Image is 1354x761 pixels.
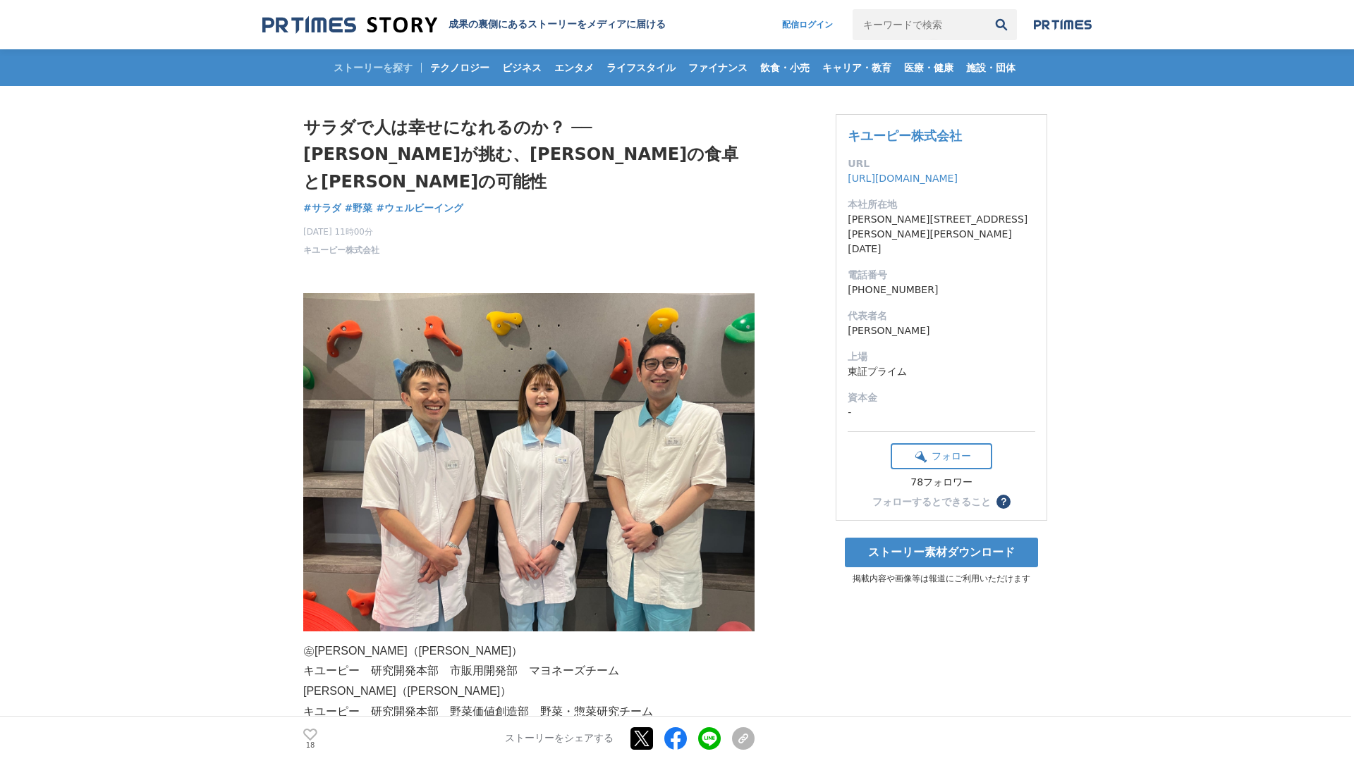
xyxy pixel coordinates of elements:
[496,49,547,86] a: ビジネス
[601,61,681,74] span: ライフスタイル
[345,201,373,216] a: #野菜
[960,49,1021,86] a: 施設・団体
[496,61,547,74] span: ビジネス
[986,9,1017,40] button: 検索
[303,641,755,662] p: ㊧[PERSON_NAME]（[PERSON_NAME]）
[960,61,1021,74] span: 施設・団体
[848,364,1035,379] dd: 東証プライム
[755,49,815,86] a: 飲食・小売
[768,9,847,40] a: 配信ログイン
[303,114,755,195] h1: サラダで人は幸せになれるのか？ ── [PERSON_NAME]が挑む、[PERSON_NAME]の食卓と[PERSON_NAME]の可能性
[303,202,341,214] span: #サラダ
[303,702,755,722] p: キユーピー 研究開発本部 野菜価値創造部 野菜・惣菜研究チーム
[262,16,437,35] img: 成果の裏側にあるストーリーをメディアに届ける
[601,49,681,86] a: ライフスタイル
[848,173,958,184] a: [URL][DOMAIN_NAME]
[376,202,463,214] span: #ウェルビーイング
[303,681,755,702] p: [PERSON_NAME]（[PERSON_NAME]）
[836,573,1047,585] p: 掲載内容や画像等は報道にご利用いただけます
[848,156,1035,171] dt: URL
[848,323,1035,338] dd: [PERSON_NAME]
[848,309,1035,323] dt: 代表者名
[303,742,317,749] p: 18
[449,18,666,31] h2: 成果の裏側にあるストーリーをメディアに届ける
[848,128,962,143] a: キユーピー株式会社
[683,61,753,74] span: ファイナンス
[755,61,815,74] span: 飲食・小売
[505,733,614,745] p: ストーリーをシェアする
[345,202,373,214] span: #野菜
[303,293,755,631] img: thumbnail_04ac54d0-6d23-11f0-aa23-a1d248b80383.JPG
[303,201,341,216] a: #サラダ
[848,268,1035,283] dt: 電話番号
[848,405,1035,420] dd: -
[848,212,1035,256] dd: [PERSON_NAME][STREET_ADDRESS][PERSON_NAME][PERSON_NAME][DATE]
[303,225,379,238] span: [DATE] 11時00分
[996,495,1011,509] button: ？
[817,61,897,74] span: キャリア・教育
[549,49,599,86] a: エンタメ
[817,49,897,86] a: キャリア・教育
[845,538,1038,567] a: ストーリー素材ダウンロード
[549,61,599,74] span: エンタメ
[872,497,991,507] div: フォローするとできること
[683,49,753,86] a: ファイナンス
[848,283,1035,297] dd: [PHONE_NUMBER]
[376,201,463,216] a: #ウェルビーイング
[999,497,1008,507] span: ？
[303,244,379,256] a: キユーピー株式会社
[891,443,992,469] button: フォロー
[1034,19,1092,30] img: prtimes
[898,49,959,86] a: 医療・健康
[262,16,666,35] a: 成果の裏側にあるストーリーをメディアに届ける 成果の裏側にあるストーリーをメディアに届ける
[425,61,495,74] span: テクノロジー
[898,61,959,74] span: 医療・健康
[848,197,1035,212] dt: 本社所在地
[303,661,755,681] p: キユーピー 研究開発本部 市販用開発部 マヨネーズチーム
[848,349,1035,364] dt: 上場
[891,476,992,489] div: 78フォロワー
[848,390,1035,405] dt: 資本金
[853,9,986,40] input: キーワードで検索
[425,49,495,86] a: テクノロジー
